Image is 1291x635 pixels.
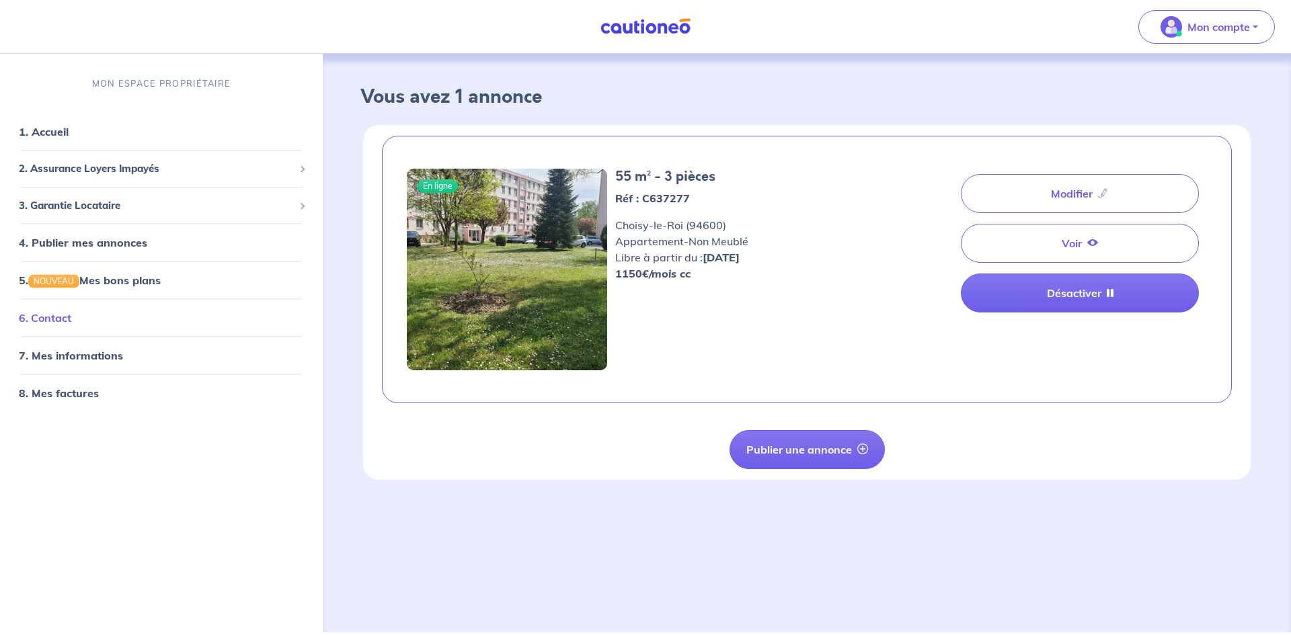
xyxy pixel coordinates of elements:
[615,267,691,280] strong: 1150
[642,267,691,280] em: €/mois cc
[615,218,866,265] span: Choisy-le-Roi (94600) Appartement - Non Meublé
[5,342,317,369] div: 7. Mes informations
[595,18,696,35] img: Cautioneo
[5,192,317,218] div: 3. Garantie Locataire
[615,249,866,265] p: Libre à partir du :
[703,251,740,264] strong: [DATE]
[1161,16,1182,38] img: illu_account_valid_menu.svg
[19,198,294,213] span: 3. Garantie Locataire
[1138,10,1275,44] button: illu_account_valid_menu.svgMon compte
[19,161,294,177] span: 2. Assurance Loyers Impayés
[407,169,607,370] img: Exterieur.jpg
[5,267,317,294] div: 5.NOUVEAUMes bons plans
[19,386,99,400] a: 8. Mes factures
[615,169,866,185] h5: 55 m² - 3 pièces
[19,125,69,138] a: 1. Accueil
[92,77,231,90] p: MON ESPACE PROPRIÉTAIRE
[5,229,317,256] div: 4. Publier mes annonces
[961,273,1199,312] a: Désactiver
[19,311,71,325] a: 6. Contact
[1187,19,1250,35] p: Mon compte
[5,380,317,407] div: 8. Mes factures
[19,273,161,287] a: 5.NOUVEAUMes bons plans
[5,304,317,331] div: 6. Contact
[5,156,317,182] div: 2. Assurance Loyers Impayés
[961,174,1199,213] a: Modifier
[5,118,317,145] div: 1. Accueil
[961,224,1199,263] a: Voir
[360,86,1253,109] h3: Vous avez 1 annonce
[19,349,123,362] a: 7. Mes informations
[418,179,458,193] span: En ligne
[730,430,885,469] button: Publier une annonce
[615,192,690,205] strong: Réf : C637277
[19,236,147,249] a: 4. Publier mes annonces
